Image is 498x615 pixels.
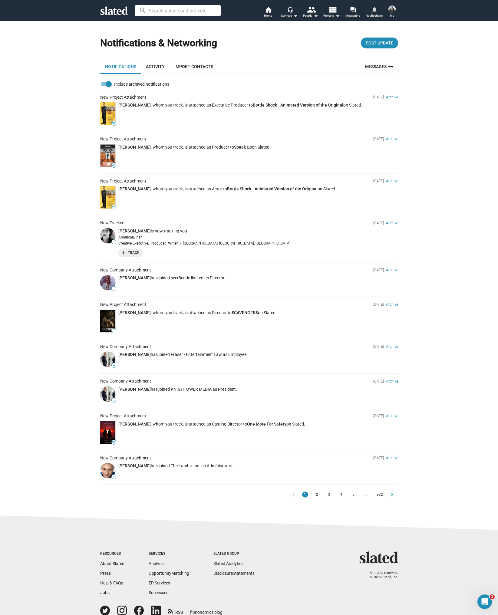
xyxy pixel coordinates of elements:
a: DisclosureStatements [213,571,255,576]
mat-icon: arrow_drop_down [292,12,299,19]
button: 2 [314,492,320,498]
span: Include archived notifications [114,81,169,88]
span: Projects [323,12,340,19]
a: Archive [386,344,398,349]
span: 332 [377,492,383,498]
button: 3 [326,492,332,498]
img: SCAVENGERS [100,310,115,332]
p: , whom you track, is attached as Producer to on Slated. [118,144,398,150]
div: People [303,12,318,19]
mat-icon: notifications [371,6,377,12]
span: — [112,364,116,367]
span: — [112,329,116,333]
span: [DATE] [373,456,384,460]
mat-icon: home [265,6,272,13]
a: [PERSON_NAME] [118,387,151,392]
p: has joined The Lambs, Inc. as Administrator. [118,463,398,469]
a: Jobs [100,590,110,595]
div: Slated Group [213,551,255,556]
span: 52 [112,441,116,444]
span: 1 [303,492,308,498]
mat-icon: arrow_right_alt [387,63,394,70]
mat-icon: view_list [328,5,337,14]
a: [PERSON_NAME] [118,352,151,357]
span: Messaging [345,12,360,19]
span: [DATE] [373,137,384,141]
p: is now tracking you [118,228,398,234]
a: Successes [149,590,168,595]
button: Mark AndrewsMe [385,4,399,20]
img: Bottle Shock - Animated Version of the Original [100,186,115,209]
a: Bottle Shock - Animated Version of the Original [253,103,343,107]
p: has joined KNIGHTOWER MEDIA as President. [118,386,398,392]
a: About Slated [100,561,124,566]
a: Activity [141,59,170,74]
a: Sarah Fraser — [100,386,115,402]
a: Marc Baron 4 [100,463,115,478]
span: 5 [351,492,356,498]
span: 4 [112,475,116,479]
img: Sarah Fraser [100,352,115,367]
span: 2 [315,492,320,498]
span: Track [122,250,140,256]
span: [DATE] [373,221,384,225]
a: [PERSON_NAME] [118,186,151,191]
a: Archive [386,221,398,225]
mat-icon: forum [350,7,356,12]
img: Marc Baron [100,463,115,478]
div: New Tracker [100,220,124,226]
button: Track [118,248,143,257]
img: Sarah Fraser [100,386,115,402]
a: — [100,310,115,332]
a: 57 [100,102,115,125]
span: 57 [112,122,116,125]
span: ... [361,492,372,498]
a: Slated Analytics [213,561,243,566]
span: film [190,610,197,615]
a: Archive [386,379,398,383]
a: [PERSON_NAME] [118,103,151,107]
button: Post Update [361,38,398,48]
div: Services [149,551,189,556]
div: New Company Attachment [100,267,151,273]
a: Roy M Martens — [100,275,115,290]
div: Services [281,12,298,19]
button: Projects [321,6,342,19]
img: One More For Safety [100,421,115,444]
span: — [112,287,116,291]
span: — [112,399,116,402]
mat-icon: arrow_drop_down [312,12,319,19]
a: OpportunityMatching [149,571,189,576]
button: 5 [351,492,357,498]
div: New Project Attachment [100,302,146,307]
span: — [112,240,116,244]
p: , whom you track, is attached as Casting Director to on Slated. [118,421,398,427]
span: 41 [112,164,116,167]
a: Archive [386,179,398,183]
span: 3 [327,492,332,498]
div: New Company Attachment [100,378,151,384]
a: Analysis [149,561,164,566]
span: Home [264,12,272,19]
mat-icon: chevron_right [388,491,396,498]
iframe: Intercom live chat [477,594,492,609]
a: EP Services [149,580,170,585]
a: Archive [386,137,398,141]
span: [DATE] [373,379,384,383]
div: New Company Attachment [100,344,151,350]
button: Services [279,6,300,19]
span: [DATE] [373,95,384,99]
a: Archive [386,302,398,307]
span: [DATE] [373,179,384,183]
p: All rights reserved. © 2025 Slated, Inc. [363,571,398,580]
div: New Project Attachment [100,94,146,100]
a: [PERSON_NAME] [118,422,151,426]
a: 25 [100,186,115,209]
div: New Project Attachment [100,413,146,419]
a: Messages [361,59,398,74]
span: 25 [112,206,116,209]
span: Post Update [366,38,393,48]
span: 1 [490,594,495,599]
span: [DATE] [373,268,384,272]
mat-icon: headset_mic [287,7,293,12]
